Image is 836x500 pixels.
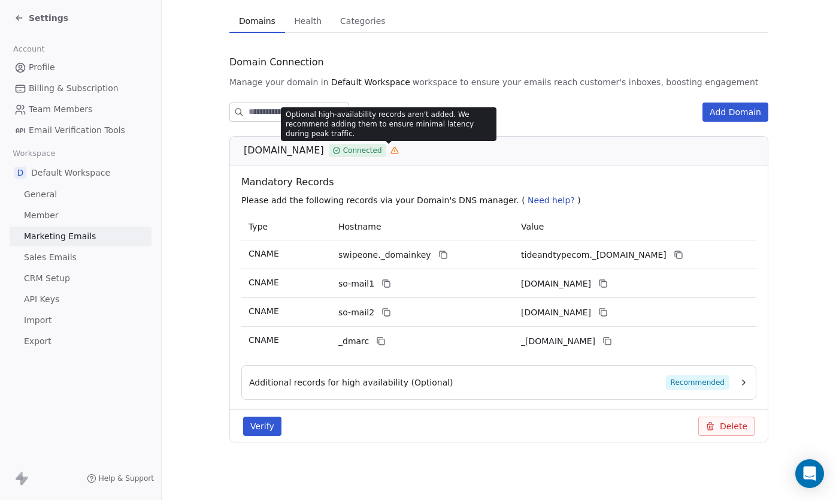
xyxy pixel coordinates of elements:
span: Health [289,13,326,29]
span: Optional high-availability records aren't added. We recommend adding them to ensure minimal laten... [286,110,492,138]
a: Export [10,332,152,351]
span: Domains [234,13,280,29]
button: Delete [698,417,755,436]
span: Value [521,222,544,231]
span: Categories [335,13,390,29]
button: Add Domain [702,103,768,122]
span: [DOMAIN_NAME] [244,143,324,158]
a: Profile [10,58,152,77]
span: Member [24,209,59,222]
a: Marketing Emails [10,227,152,246]
a: Email Verification Tools [10,121,152,140]
span: D [14,167,26,179]
span: API Keys [24,293,59,306]
span: Mandatory Records [241,175,761,189]
span: Need help? [528,195,575,205]
span: Connected [343,145,382,156]
span: CNAME [249,335,279,345]
span: _dmarc.swipeone.email [521,335,595,348]
span: CNAME [249,306,279,316]
span: Additional records for high availability (Optional) [249,376,453,388]
span: Account [8,40,50,58]
span: Help & Support [99,474,154,483]
span: Hostname [338,222,381,231]
a: Import [10,311,152,330]
span: Export [24,335,52,348]
span: Billing & Subscription [29,82,119,95]
span: Domain Connection [229,55,324,70]
span: Email Verification Tools [29,124,125,137]
span: Default Workspace [331,76,410,88]
a: Billing & Subscription [10,79,152,98]
span: tideandtypecom1.swipeone.email [521,278,591,290]
a: Settings [14,12,68,24]
span: tideandtypecom._domainkey.swipeone.email [521,249,667,261]
button: Verify [243,417,281,436]
a: Member [10,206,152,225]
a: API Keys [10,290,152,309]
span: customer's inboxes, boosting engagement [580,76,758,88]
span: CNAME [249,278,279,287]
span: _dmarc [338,335,369,348]
span: Settings [29,12,68,24]
button: Additional records for high availability (Optional)Recommended [249,375,749,390]
span: CRM Setup [24,272,70,285]
a: Sales Emails [10,248,152,267]
span: Team Members [29,103,92,116]
p: Type [249,221,324,233]
span: Recommended [666,375,729,390]
a: General [10,185,152,204]
span: swipeone._domainkey [338,249,431,261]
a: Team Members [10,100,152,119]
span: Marketing Emails [24,230,96,243]
span: General [24,188,57,201]
span: so-mail2 [338,306,374,319]
span: Manage your domain in [229,76,329,88]
span: so-mail1 [338,278,374,290]
span: Default Workspace [31,167,110,179]
span: workspace to ensure your emails reach [413,76,578,88]
span: CNAME [249,249,279,258]
span: Profile [29,61,55,74]
a: CRM Setup [10,269,152,288]
div: Open Intercom Messenger [795,459,824,488]
p: Please add the following records via your Domain's DNS manager. ( ) [241,194,761,206]
span: tideandtypecom2.swipeone.email [521,306,591,319]
span: Import [24,314,52,327]
a: Help & Support [87,474,154,483]
span: Workspace [8,144,60,162]
span: Sales Emails [24,251,77,264]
